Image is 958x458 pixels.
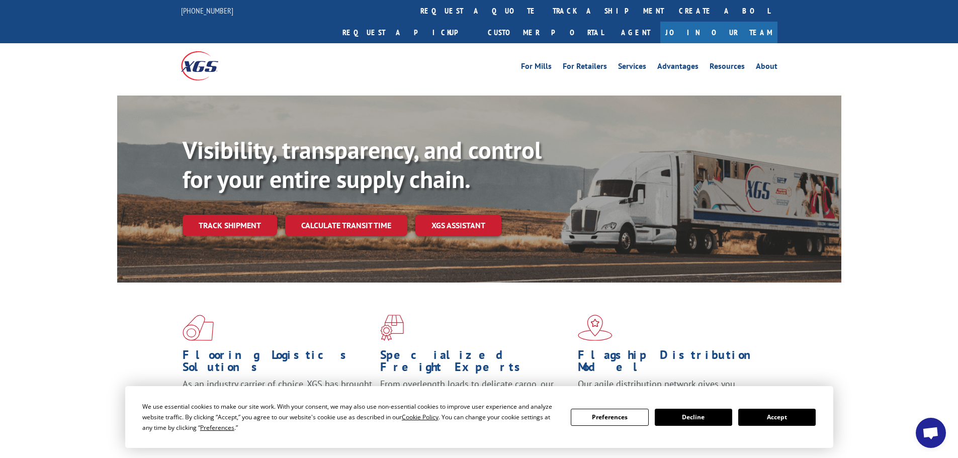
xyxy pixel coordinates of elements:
[618,62,646,73] a: Services
[916,418,946,448] div: Open chat
[611,22,660,43] a: Agent
[578,349,768,378] h1: Flagship Distribution Model
[142,401,559,433] div: We use essential cookies to make our site work. With your consent, we may also use non-essential ...
[578,315,613,341] img: xgs-icon-flagship-distribution-model-red
[335,22,480,43] a: Request a pickup
[655,409,732,426] button: Decline
[380,378,570,423] p: From overlength loads to delicate cargo, our experienced staff knows the best way to move your fr...
[125,386,833,448] div: Cookie Consent Prompt
[181,6,233,16] a: [PHONE_NUMBER]
[756,62,777,73] a: About
[183,378,372,414] span: As an industry carrier of choice, XGS has brought innovation and dedication to flooring logistics...
[183,215,277,236] a: Track shipment
[200,423,234,432] span: Preferences
[415,215,501,236] a: XGS ASSISTANT
[402,413,439,421] span: Cookie Policy
[660,22,777,43] a: Join Our Team
[563,62,607,73] a: For Retailers
[710,62,745,73] a: Resources
[578,378,763,402] span: Our agile distribution network gives you nationwide inventory management on demand.
[571,409,648,426] button: Preferences
[183,349,373,378] h1: Flooring Logistics Solutions
[183,134,542,195] b: Visibility, transparency, and control for your entire supply chain.
[657,62,699,73] a: Advantages
[521,62,552,73] a: For Mills
[480,22,611,43] a: Customer Portal
[183,315,214,341] img: xgs-icon-total-supply-chain-intelligence-red
[380,349,570,378] h1: Specialized Freight Experts
[380,315,404,341] img: xgs-icon-focused-on-flooring-red
[738,409,816,426] button: Accept
[285,215,407,236] a: Calculate transit time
